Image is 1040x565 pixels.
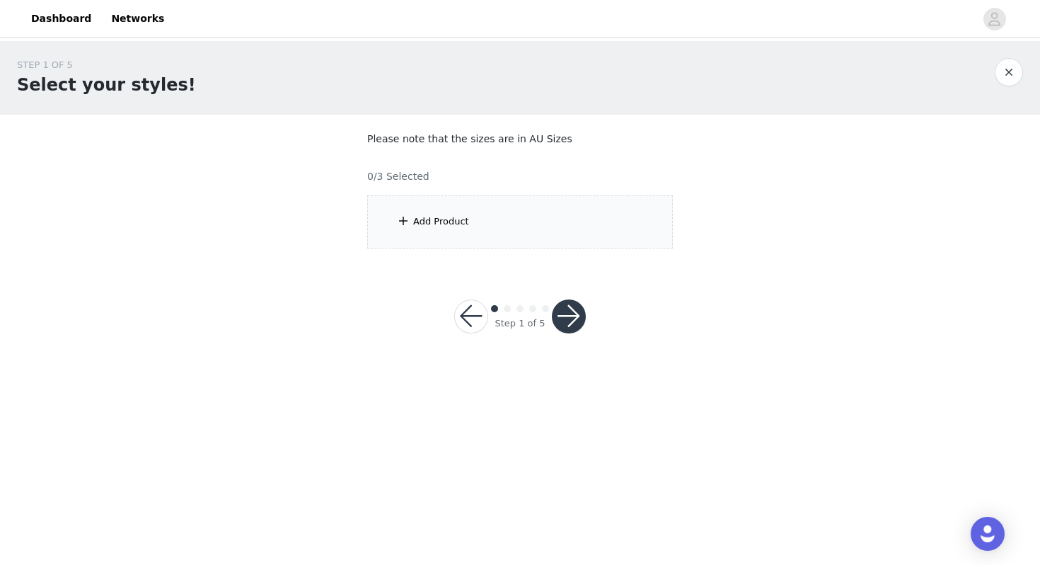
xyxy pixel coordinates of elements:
h4: 0/3 Selected [367,169,429,184]
h1: Select your styles! [17,72,196,98]
div: avatar [988,8,1001,30]
div: Step 1 of 5 [495,316,545,331]
div: STEP 1 OF 5 [17,58,196,72]
a: Networks [103,3,173,35]
a: Dashboard [23,3,100,35]
div: Add Product [413,215,469,229]
div: Open Intercom Messenger [971,517,1005,551]
p: Please note that the sizes are in AU Sizes [367,132,673,147]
